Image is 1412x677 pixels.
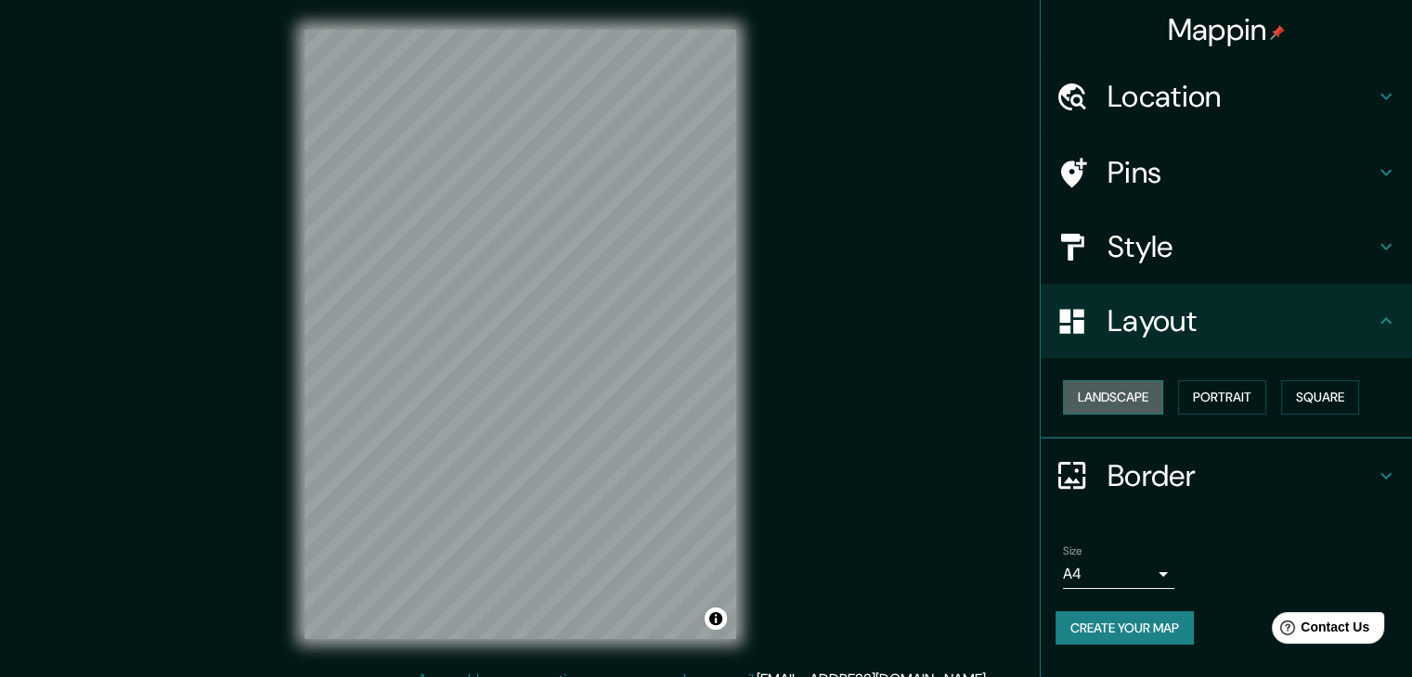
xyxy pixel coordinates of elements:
div: Layout [1041,284,1412,358]
h4: Mappin [1168,11,1286,48]
h4: Border [1108,457,1375,494]
button: Create your map [1056,611,1194,645]
div: Border [1041,439,1412,513]
iframe: Help widget launcher [1247,605,1392,657]
div: A4 [1063,559,1174,589]
img: pin-icon.png [1270,25,1285,40]
canvas: Map [304,30,736,639]
div: Location [1041,59,1412,134]
div: Pins [1041,135,1412,210]
label: Size [1063,543,1082,558]
button: Square [1281,380,1359,415]
button: Toggle attribution [705,607,727,630]
button: Portrait [1178,380,1266,415]
h4: Pins [1108,154,1375,191]
button: Landscape [1063,380,1163,415]
div: Style [1041,210,1412,284]
h4: Style [1108,228,1375,265]
h4: Layout [1108,302,1375,339]
h4: Location [1108,78,1375,115]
